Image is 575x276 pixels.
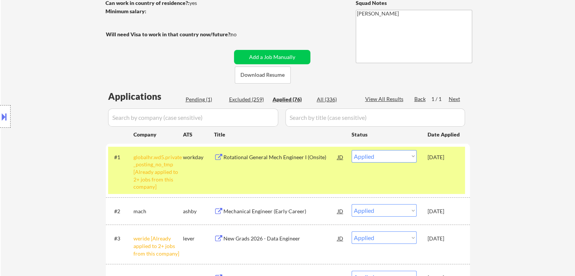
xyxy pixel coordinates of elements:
div: ashby [183,208,214,215]
button: Add a Job Manually [234,50,310,64]
div: #3 [114,235,127,242]
div: All (336) [317,96,355,103]
div: View All Results [365,95,406,103]
div: Title [214,131,344,138]
div: Next [449,95,461,103]
input: Search by company (case sensitive) [108,109,278,127]
div: [DATE] [428,235,461,242]
strong: Minimum salary: [105,8,146,14]
div: [DATE] [428,154,461,161]
input: Search by title (case sensitive) [285,109,465,127]
div: no [231,31,252,38]
div: Company [133,131,183,138]
div: weride [Already applied to 2+ jobs from this company] [133,235,183,257]
div: 1 / 1 [431,95,449,103]
div: mach [133,208,183,215]
div: Rotational General Mech Engineer I (Onsite) [223,154,338,161]
div: globalhr.wd5.private_posting_no_tmp [Already applied to 2+ jobs from this company] [133,154,183,191]
div: JD [337,231,344,245]
div: lever [183,235,214,242]
div: Date Applied [428,131,461,138]
div: Mechanical Engineer (Early Career) [223,208,338,215]
div: [DATE] [428,208,461,215]
div: JD [337,204,344,218]
div: Back [414,95,426,103]
div: Applications [108,92,183,101]
div: JD [337,150,344,164]
div: Excluded (259) [229,96,267,103]
div: ATS [183,131,214,138]
div: workday [183,154,214,161]
div: #2 [114,208,127,215]
button: Download Resume [235,67,291,84]
div: Applied (76) [273,96,310,103]
strong: Will need Visa to work in that country now/future?: [106,31,232,37]
div: New Grads 2026 - Data Engineer [223,235,338,242]
div: Status [352,127,417,141]
div: Pending (1) [186,96,223,103]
